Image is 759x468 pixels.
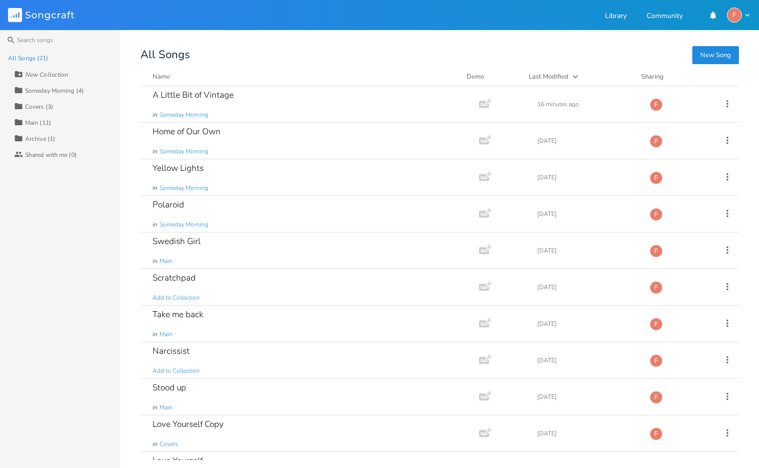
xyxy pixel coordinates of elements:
div: Yellow Lights [153,164,204,172]
div: Scratchpad [153,274,196,282]
div: 16 minutes ago [537,101,638,107]
span: Covers [160,440,178,448]
div: [DATE] [537,174,638,180]
span: Main [160,257,173,266]
span: Main [160,403,173,412]
a: Library [605,13,627,21]
div: [DATE] [537,321,638,327]
div: All Songs [140,50,739,60]
div: Sharing [641,72,701,82]
div: Main (11) [25,120,51,126]
span: in [153,330,158,339]
div: fuzzyip [650,318,663,331]
div: fuzzyip [650,98,663,111]
div: fuzzyip [727,8,742,23]
span: Someday Morning [160,184,208,192]
button: Name [153,72,454,82]
div: Name [153,72,170,81]
div: Shared with me (0) [25,152,77,158]
span: in [153,184,158,192]
span: in [153,403,158,412]
div: Stood up [153,383,186,392]
div: Love Yourself [153,456,203,465]
div: Covers (3) [25,104,53,110]
div: fuzzyip [650,208,663,221]
span: in [153,111,158,119]
div: [DATE] [537,248,638,254]
div: [DATE] [537,357,638,363]
span: Someday Morning [160,111,208,119]
button: New Song [692,46,739,64]
div: fuzzyip [650,171,663,184]
div: fuzzyip [650,391,663,404]
span: Add to Collection [153,294,200,302]
span: in [153,220,158,229]
span: Main [160,330,173,339]
div: Narcissist [153,347,190,355]
div: Take me back [153,310,203,319]
div: Polaroid [153,200,184,209]
span: in [153,440,158,448]
div: [DATE] [537,138,638,144]
div: All Songs (21) [8,55,48,61]
div: Love Yourself Copy [153,420,224,428]
div: Home of Our Own [153,127,221,136]
div: fuzzyip [650,245,663,258]
div: A Little Bit of Vintage [153,91,234,99]
div: Demo [467,72,517,82]
button: Last Modified [529,72,629,82]
span: in [153,147,158,156]
div: [DATE] [537,430,638,436]
div: New Collection [25,72,68,78]
div: Last Modified [529,72,568,81]
span: Add to Collection [153,367,200,375]
a: Community [647,13,683,21]
div: fuzzyip [650,281,663,294]
span: in [153,257,158,266]
span: Someday Morning [160,147,208,156]
div: [DATE] [537,284,638,290]
div: [DATE] [537,211,638,217]
button: F [727,8,751,23]
div: Swedish Girl [153,237,201,246]
div: Archive (1) [25,136,55,142]
div: fuzzyip [650,354,663,367]
span: Someday Morning [160,220,208,229]
div: Someday Morning (4) [25,88,84,94]
div: fuzzyip [650,427,663,440]
div: [DATE] [537,394,638,400]
div: fuzzyip [650,135,663,148]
